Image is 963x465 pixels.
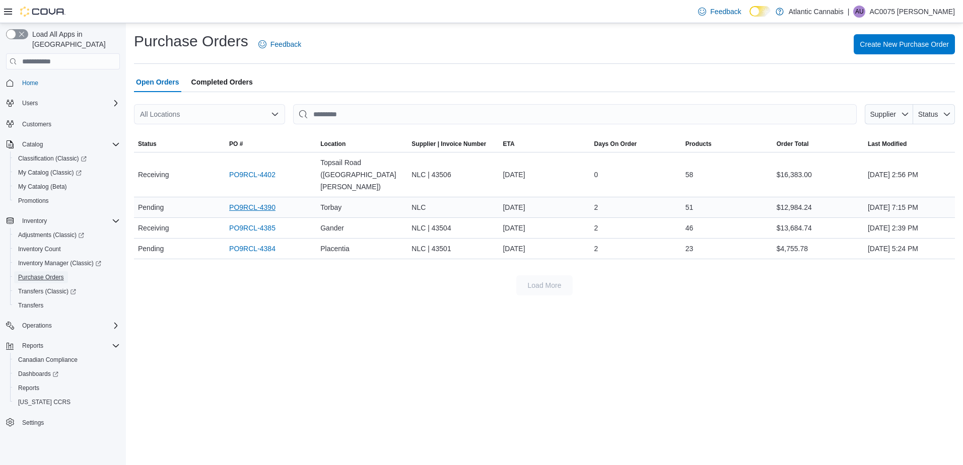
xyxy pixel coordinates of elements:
[138,222,169,234] span: Receiving
[18,169,82,177] span: My Catalog (Classic)
[2,96,124,110] button: Users
[14,285,80,297] a: Transfers (Classic)
[134,31,248,51] h1: Purchase Orders
[14,354,82,366] a: Canadian Compliance
[18,118,55,130] a: Customers
[10,270,124,284] button: Purchase Orders
[14,271,68,283] a: Purchase Orders
[14,229,120,241] span: Adjustments (Classic)
[685,169,694,181] span: 58
[22,419,44,427] span: Settings
[191,72,253,92] span: Completed Orders
[229,140,243,148] span: PO #
[14,271,120,283] span: Purchase Orders
[2,415,124,430] button: Settings
[407,197,499,217] div: NLC
[270,39,301,49] span: Feedback
[138,201,164,213] span: Pending
[14,181,120,193] span: My Catalog (Beta)
[10,367,124,381] a: Dashboards
[18,320,120,332] span: Operations
[229,243,276,255] a: PO9RCL-4384
[594,169,598,181] span: 0
[10,298,124,313] button: Transfers
[10,256,124,270] a: Inventory Manager (Classic)
[138,243,164,255] span: Pending
[320,140,346,148] div: Location
[681,136,773,152] button: Products
[18,197,49,205] span: Promotions
[855,6,864,18] span: AU
[865,104,913,124] button: Supplier
[685,222,694,234] span: 46
[22,322,52,330] span: Operations
[10,284,124,298] a: Transfers (Classic)
[320,222,344,234] span: Gander
[18,76,120,89] span: Home
[22,217,47,225] span: Inventory
[18,138,47,150] button: Catalog
[499,197,590,217] div: [DATE]
[773,239,864,259] div: $4,755.78
[18,97,120,109] span: Users
[229,201,276,213] a: PO9RCL-4390
[14,299,47,312] a: Transfers
[10,194,124,208] button: Promotions
[14,396,75,408] a: [US_STATE] CCRS
[18,356,78,364] span: Canadian Compliance
[18,384,39,392] span: Reports
[710,7,741,17] span: Feedback
[18,301,43,309] span: Transfers
[18,97,42,109] button: Users
[22,120,51,128] span: Customers
[14,152,120,165] span: Classification (Classic)
[694,2,745,22] a: Feedback
[2,137,124,151] button: Catalog
[14,152,91,165] a: Classification (Classic)
[320,201,341,213] span: Torbay
[22,79,38,87] span: Home
[134,136,225,152] button: Status
[594,243,598,255] span: 2
[499,239,590,259] div: [DATE]
[14,243,120,255] span: Inventory Count
[18,231,84,239] span: Adjustments (Classic)
[749,6,771,17] input: Dark Mode
[136,72,179,92] span: Open Orders
[14,181,71,193] a: My Catalog (Beta)
[22,342,43,350] span: Reports
[2,319,124,333] button: Operations
[407,239,499,259] div: NLC | 43501
[854,34,955,54] button: Create New Purchase Order
[594,140,637,148] span: Days On Order
[2,339,124,353] button: Reports
[20,7,65,17] img: Cova
[594,222,598,234] span: 2
[594,201,598,213] span: 2
[14,257,105,269] a: Inventory Manager (Classic)
[773,165,864,185] div: $16,383.00
[254,34,305,54] a: Feedback
[18,183,67,191] span: My Catalog (Beta)
[685,201,694,213] span: 51
[14,368,62,380] a: Dashboards
[18,259,101,267] span: Inventory Manager (Classic)
[407,218,499,238] div: NLC | 43504
[18,398,71,406] span: [US_STATE] CCRS
[14,167,120,179] span: My Catalog (Classic)
[918,110,938,118] span: Status
[14,354,120,366] span: Canadian Compliance
[789,6,844,18] p: Atlantic Cannabis
[10,228,124,242] a: Adjustments (Classic)
[777,140,809,148] span: Order Total
[407,136,499,152] button: Supplier | Invoice Number
[18,340,47,352] button: Reports
[913,104,955,124] button: Status
[411,140,486,148] span: Supplier | Invoice Number
[18,154,87,163] span: Classification (Classic)
[860,39,949,49] span: Create New Purchase Order
[271,110,279,118] button: Open list of options
[22,99,38,107] span: Users
[864,218,955,238] div: [DATE] 2:39 PM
